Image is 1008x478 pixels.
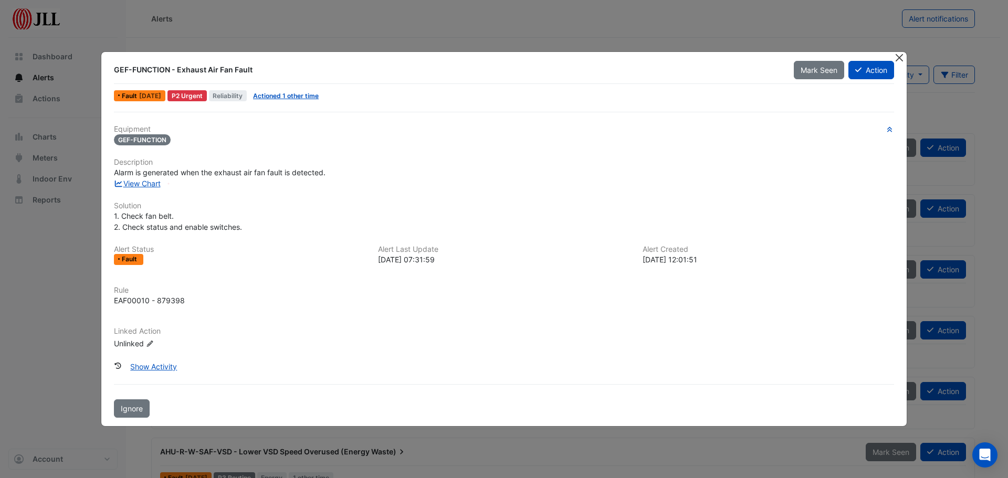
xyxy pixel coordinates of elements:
[121,404,143,413] span: Ignore
[164,179,173,188] div: Tooltip anchor
[643,245,894,254] h6: Alert Created
[114,179,161,188] a: View Chart
[378,245,629,254] h6: Alert Last Update
[146,339,154,347] fa-icon: Edit Linked Action
[794,61,844,79] button: Mark Seen
[114,286,894,295] h6: Rule
[114,134,171,145] span: GEF-FUNCTION
[972,442,997,468] div: Open Intercom Messenger
[114,168,325,177] span: Alarm is generated when the exhaust air fan fault is detected.
[122,93,139,99] span: Fault
[643,254,894,265] div: [DATE] 12:01:51
[114,158,894,167] h6: Description
[114,327,894,336] h6: Linked Action
[894,52,905,63] button: Close
[123,357,184,376] button: Show Activity
[253,92,319,100] a: Actioned 1 other time
[114,295,185,306] div: EAF00010 - 879398
[848,61,894,79] button: Action
[378,254,629,265] div: [DATE] 07:31:59
[801,66,837,75] span: Mark Seen
[114,399,150,418] button: Ignore
[209,90,247,101] span: Reliability
[114,125,894,134] h6: Equipment
[139,92,161,100] span: Tue 19-Aug-2025 07:31 AEST
[114,245,365,254] h6: Alert Status
[114,65,781,75] div: GEF-FUNCTION - Exhaust Air Fan Fault
[122,256,139,262] span: Fault
[114,201,894,210] h6: Solution
[167,90,207,101] div: P2 Urgent
[114,211,242,231] span: 1. Check fan belt. 2. Check status and enable switches.
[114,337,240,348] div: Unlinked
